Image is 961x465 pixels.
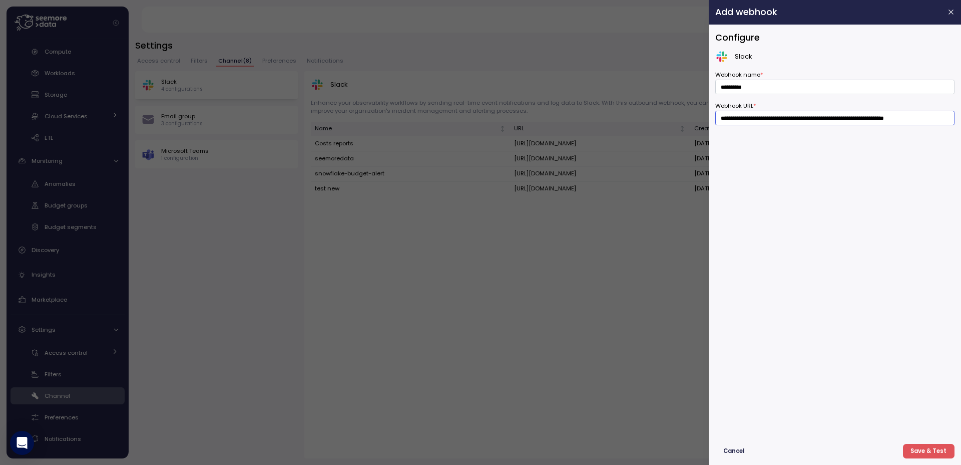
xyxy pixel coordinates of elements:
div: Open Intercom Messenger [10,431,34,455]
span: Save & Test [910,444,946,458]
h2: Add webhook [715,8,938,17]
p: Slack [735,52,752,62]
h3: Configure [715,31,954,44]
button: Cancel [715,444,752,458]
label: Webhook name [715,71,763,80]
button: Save & Test [903,444,954,458]
span: Cancel [723,444,744,458]
label: Webhook URL [715,102,756,111]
